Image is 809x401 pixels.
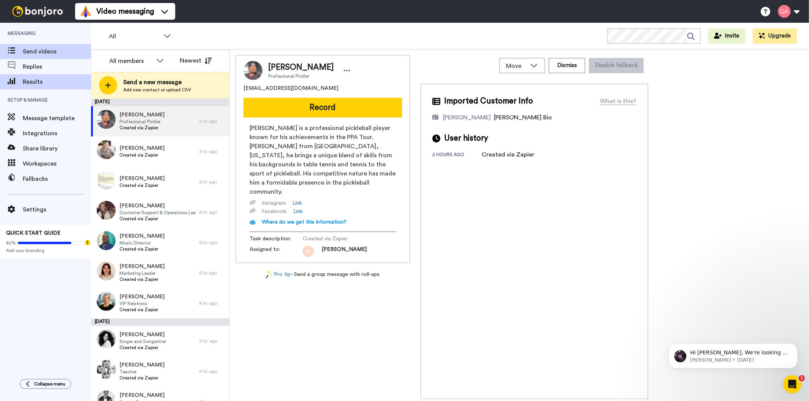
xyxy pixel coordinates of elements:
span: Replies [23,62,91,71]
span: [PERSON_NAME] [119,202,195,210]
span: Created via Zapier [119,375,165,381]
span: Created via Zapier [119,307,165,313]
span: Collapse menu [34,381,65,387]
span: Assigned to: [250,246,303,257]
span: Facebook : [262,208,287,215]
div: What is this? [600,97,636,106]
img: bj-logo-header-white.svg [9,6,66,17]
span: Video messaging [96,6,154,17]
span: Created via Zapier [119,345,166,351]
div: 2 hours ago [432,152,482,159]
span: Created via Zapier [119,216,195,222]
img: fd1008c7-5cfd-451f-bc67-012ed3b27e46.jpg [97,360,116,379]
span: [EMAIL_ADDRESS][DOMAIN_NAME] [243,85,338,92]
div: All members [109,56,152,66]
span: Imported Customer Info [444,96,533,107]
div: 2 hr. ago [199,118,226,124]
img: e717405b-6066-4da5-bbf7-baf39106d4e8.jpg [97,201,116,220]
iframe: Intercom notifications message [657,327,809,381]
div: 9 hr. ago [199,338,226,344]
span: 80% [6,240,16,246]
button: Newest [174,53,218,68]
img: 4400f304-127b-4570-b35a-50dda3e163c4.jpg [97,262,116,280]
div: 6 hr. ago [199,179,226,185]
span: Add new contact or upload CSV [123,87,191,93]
button: Disable fallback [589,58,644,73]
span: [PERSON_NAME] Bio [494,114,552,121]
span: User history [444,133,488,144]
img: vm-color.svg [80,5,92,17]
span: Teacher [119,369,165,375]
span: Customer Support & Operations Leader [119,210,195,216]
a: Pro tip [266,271,291,279]
span: QUICK START GUIDE [6,230,61,236]
img: 09334bac-7f97-40dd-966c-650dee8ca49a.jpg [97,171,116,190]
span: Created via Zapier [119,152,165,158]
div: 8 hr. ago [199,300,226,306]
span: Singer and Songwriter [119,338,166,345]
span: VIP Relations [119,301,165,307]
span: Workspaces [23,159,91,168]
button: Record [243,98,402,117]
span: Move [506,61,526,70]
span: Created via Zapier [119,182,165,188]
span: Instagram : [262,199,286,207]
div: 6 hr. ago [199,270,226,276]
span: Send a new message [123,78,191,87]
button: Upgrade [753,28,797,44]
a: Link [292,199,302,207]
span: Created via Zapier [119,246,165,252]
span: Music Director [119,240,165,246]
span: Fallbacks [23,174,91,183]
img: b7509e6b-3d7f-476c-a968-bf2ebbc6d5a0.jpg [97,330,116,349]
span: Integrations [23,129,91,138]
span: [PERSON_NAME] [119,175,165,182]
span: Marketing Leader [119,270,165,276]
button: Dismiss [549,58,585,73]
iframe: Intercom live chat [783,375,801,393]
span: [PERSON_NAME] [119,293,165,301]
div: Tooltip anchor [84,239,91,246]
img: Image of Brandon French [243,61,262,80]
span: [PERSON_NAME] [268,62,334,73]
span: 1 [799,375,805,381]
span: [PERSON_NAME] [322,246,367,257]
div: 11 hr. ago [199,368,226,374]
img: 772d16ba-7e2b-4a22-bf52-1d2cea6c794b.jpg [97,231,116,250]
span: Task description : [250,235,303,243]
span: [PERSON_NAME] [119,331,166,338]
span: Add your branding [6,247,85,254]
div: Created via Zapier [482,150,534,159]
button: Collapse menu [20,379,71,389]
span: Created via Zapier [119,276,165,282]
img: sf.png [303,246,314,257]
button: Invite [708,28,745,44]
span: Professional Pickler [268,73,334,79]
span: [PERSON_NAME] [119,144,165,152]
div: [DATE] [91,99,229,106]
span: Where do we get this information? [262,219,347,225]
span: Created via Zapier [303,235,375,243]
span: Share library [23,144,91,153]
div: 6 hr. ago [199,240,226,246]
span: [PERSON_NAME] [119,263,165,270]
a: Link [293,208,303,215]
span: [PERSON_NAME] [119,232,165,240]
div: [PERSON_NAME] [443,113,491,122]
div: 3 hr. ago [199,149,226,155]
img: magic-wand.svg [266,271,273,279]
span: [PERSON_NAME] is a professional pickleball player known for his achievements in the PPA Tour. [PE... [250,124,396,196]
span: Settings [23,205,91,214]
span: Send videos [23,47,91,56]
span: Results [23,77,91,86]
div: [DATE] [91,318,229,326]
span: Professional Pickler [119,119,165,125]
span: All [109,32,160,41]
div: - Send a group message with roll-ups [236,271,410,279]
span: [PERSON_NAME] [119,111,165,119]
img: 6338fad8-7705-4941-95e3-c257e025852f.jpg [97,110,116,129]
